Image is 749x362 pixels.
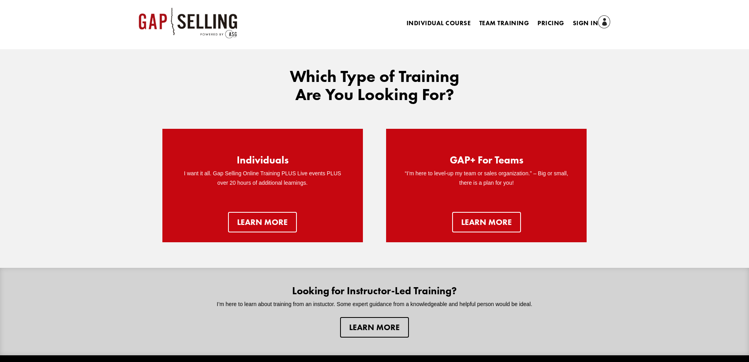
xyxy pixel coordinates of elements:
[479,20,529,29] a: Team Training
[228,212,297,232] a: Learn more
[537,20,564,29] a: Pricing
[340,317,409,338] a: Learn more
[202,300,547,309] p: I’m here to learn about training from an instuctor. Some expert guidance from a knowledgeable and...
[450,155,523,169] h2: GAP+ For Teams
[202,286,547,300] h2: Looking for Instructor-Led Training?
[452,212,521,232] a: learn more
[237,155,289,169] h2: Individuals
[178,169,347,188] p: I want it all. Gap Selling Online Training PLUS Live events PLUS over 20 hours of additional lear...
[402,169,571,188] p: “I’m here to level-up my team or sales organization.” – Big or small, there is a plan for you!
[276,67,473,108] h2: Which Type of Training Are You Looking For?
[573,18,611,29] a: Sign In
[407,20,471,29] a: Individual Course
